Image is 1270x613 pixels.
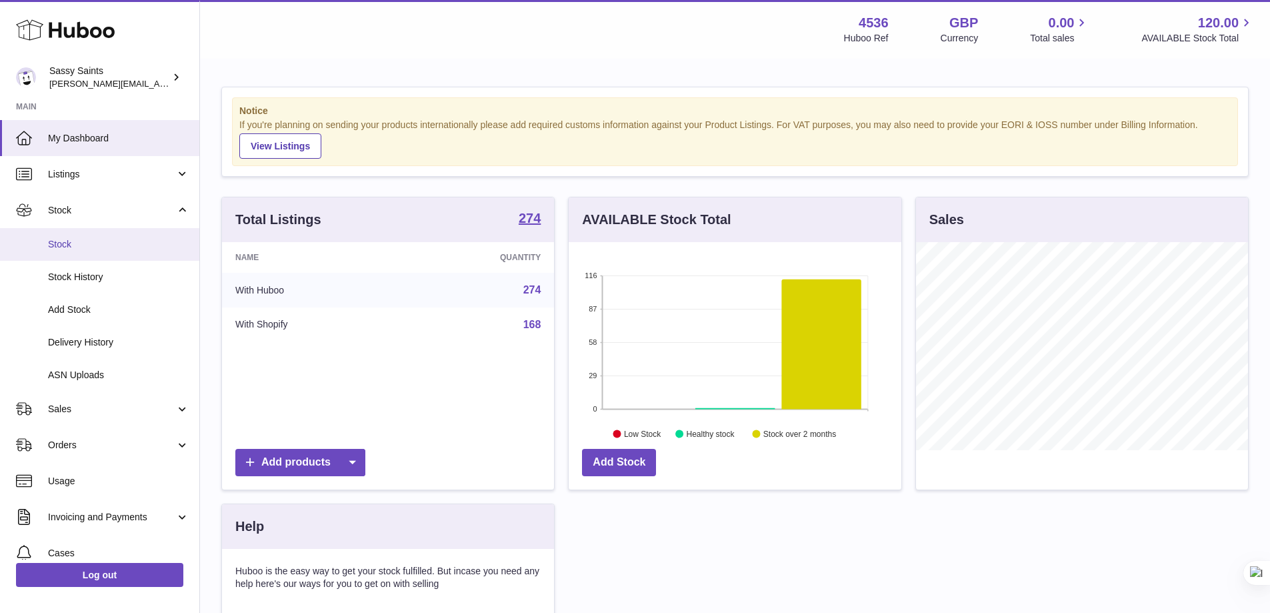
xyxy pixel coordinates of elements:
[1141,14,1254,45] a: 120.00 AVAILABLE Stock Total
[16,563,183,587] a: Log out
[48,303,189,316] span: Add Stock
[239,105,1231,117] strong: Notice
[589,372,597,380] text: 29
[929,211,964,229] h3: Sales
[1198,14,1239,32] span: 120.00
[941,32,979,45] div: Currency
[48,369,189,382] span: ASN Uploads
[48,271,189,283] span: Stock History
[859,14,889,32] strong: 4536
[48,168,175,181] span: Listings
[844,32,889,45] div: Huboo Ref
[519,211,541,227] a: 274
[1049,14,1075,32] span: 0.00
[582,211,731,229] h3: AVAILABLE Stock Total
[235,449,365,476] a: Add products
[589,305,597,313] text: 87
[624,429,661,438] text: Low Stock
[1030,14,1089,45] a: 0.00 Total sales
[401,242,555,273] th: Quantity
[48,439,175,452] span: Orders
[222,308,401,342] td: With Shopify
[239,133,321,159] a: View Listings
[48,132,189,145] span: My Dashboard
[16,67,36,87] img: ramey@sassysaints.com
[519,211,541,225] strong: 274
[593,405,597,413] text: 0
[48,475,189,488] span: Usage
[589,338,597,346] text: 58
[48,403,175,416] span: Sales
[222,273,401,308] td: With Huboo
[523,319,541,330] a: 168
[949,14,978,32] strong: GBP
[585,271,597,279] text: 116
[763,429,836,438] text: Stock over 2 months
[1141,32,1254,45] span: AVAILABLE Stock Total
[235,211,321,229] h3: Total Listings
[523,284,541,295] a: 274
[235,565,541,590] p: Huboo is the easy way to get your stock fulfilled. But incase you need any help here's our ways f...
[1030,32,1089,45] span: Total sales
[48,547,189,560] span: Cases
[48,336,189,349] span: Delivery History
[48,511,175,524] span: Invoicing and Payments
[222,242,401,273] th: Name
[582,449,656,476] a: Add Stock
[239,119,1231,159] div: If you're planning on sending your products internationally please add required customs informati...
[48,238,189,251] span: Stock
[49,78,267,89] span: [PERSON_NAME][EMAIL_ADDRESS][DOMAIN_NAME]
[235,518,264,536] h3: Help
[687,429,735,438] text: Healthy stock
[48,204,175,217] span: Stock
[49,65,169,90] div: Sassy Saints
